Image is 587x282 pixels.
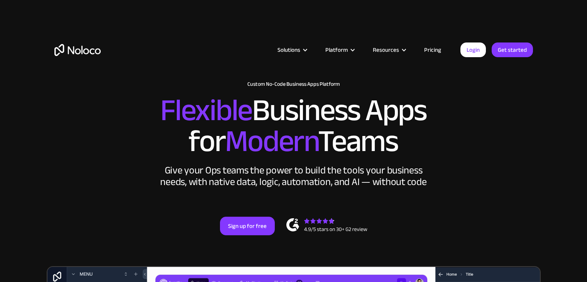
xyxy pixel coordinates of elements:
[363,45,414,55] div: Resources
[159,165,429,188] div: Give your Ops teams the power to build the tools your business needs, with native data, logic, au...
[460,42,486,57] a: Login
[160,82,252,139] span: Flexible
[316,45,363,55] div: Platform
[325,45,348,55] div: Platform
[492,42,533,57] a: Get started
[54,44,101,56] a: home
[225,112,318,170] span: Modern
[373,45,399,55] div: Resources
[277,45,300,55] div: Solutions
[54,95,533,157] h2: Business Apps for Teams
[268,45,316,55] div: Solutions
[220,217,275,235] a: Sign up for free
[414,45,451,55] a: Pricing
